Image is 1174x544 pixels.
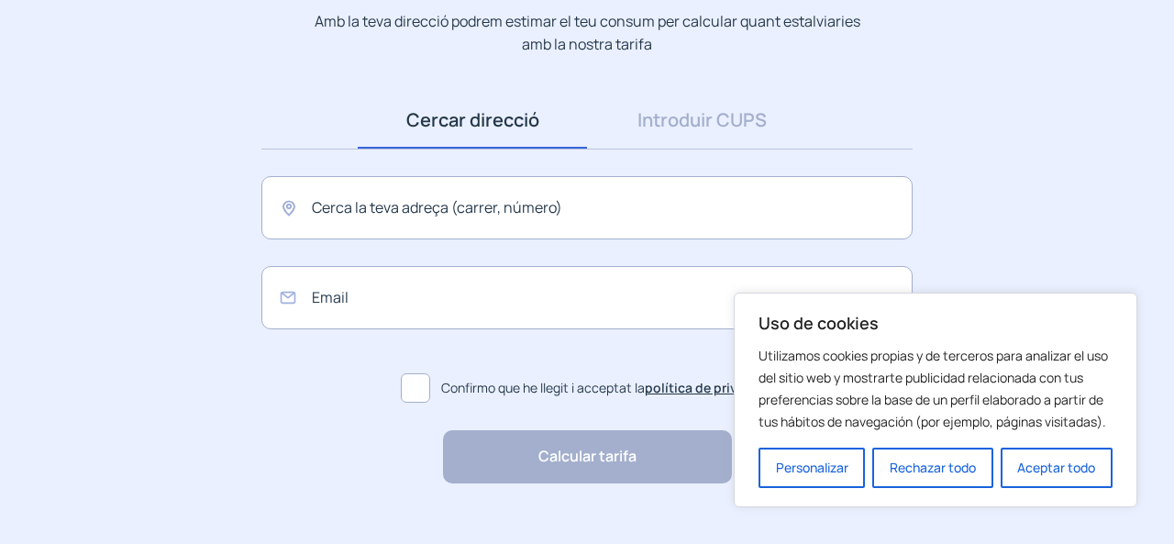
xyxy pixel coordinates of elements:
[1001,448,1113,488] button: Aceptar todo
[759,448,865,488] button: Personalizar
[734,293,1137,507] div: Uso de cookies
[441,378,774,398] span: Confirmo que he llegit i acceptat la
[872,448,992,488] button: Rechazar todo
[759,345,1113,433] p: Utilizamos cookies propias y de terceros para analizar el uso del sitio web y mostrarte publicida...
[358,92,587,149] a: Cercar direcció
[759,312,1113,334] p: Uso de cookies
[587,92,816,149] a: Introduir CUPS
[311,10,864,55] p: Amb la teva direcció podrem estimar el teu consum per calcular quant estalviaries amb la nostra t...
[645,379,774,396] a: política de privacitat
